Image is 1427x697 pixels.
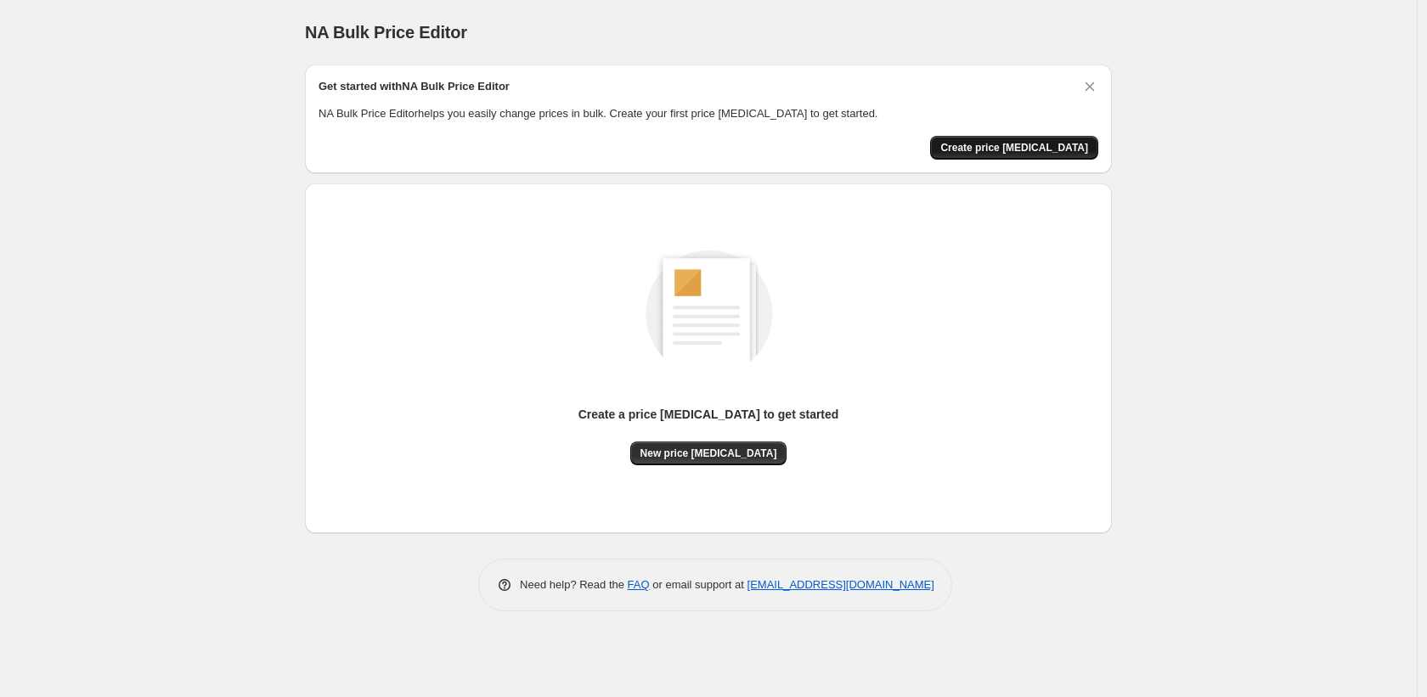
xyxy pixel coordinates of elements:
button: Create price change job [930,136,1098,160]
span: Need help? Read the [520,578,628,591]
a: FAQ [628,578,650,591]
span: NA Bulk Price Editor [305,23,467,42]
p: Create a price [MEDICAL_DATA] to get started [578,406,839,423]
p: NA Bulk Price Editor helps you easily change prices in bulk. Create your first price [MEDICAL_DAT... [319,105,1098,122]
span: New price [MEDICAL_DATA] [640,447,777,460]
span: Create price [MEDICAL_DATA] [940,141,1088,155]
a: [EMAIL_ADDRESS][DOMAIN_NAME] [747,578,934,591]
button: Dismiss card [1081,78,1098,95]
span: or email support at [650,578,747,591]
button: New price [MEDICAL_DATA] [630,441,787,465]
h2: Get started with NA Bulk Price Editor [319,78,510,95]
